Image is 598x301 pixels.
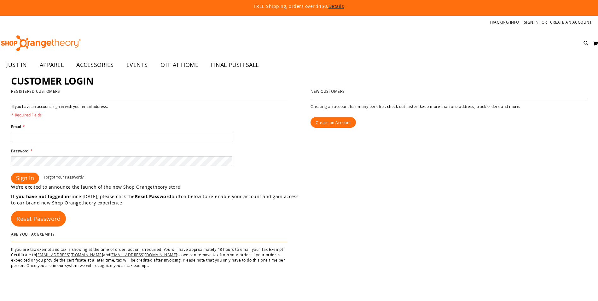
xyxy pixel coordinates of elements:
a: FINAL PUSH SALE [205,58,265,72]
span: * Required Fields [12,112,108,118]
span: Sign In [16,174,34,182]
button: Sign In [11,173,39,184]
legend: If you have an account, sign in with your email address. [11,104,108,118]
p: Creating an account has many benefits: check out faster, keep more than one address, track orders... [311,104,587,109]
a: EVENTS [120,58,154,72]
strong: New Customers [311,89,345,94]
span: Email [11,124,21,129]
a: [EMAIL_ADDRESS][DOMAIN_NAME] [110,252,177,257]
span: Forgot Your Password? [44,174,84,180]
strong: Are You Tax Exempt? [11,232,55,237]
p: If you are tax exempt and tax is showing at the time of order, action is required. You will have ... [11,247,287,269]
a: Create an Account [311,117,356,128]
a: APPAREL [33,58,70,72]
p: FREE Shipping, orders over $150. [110,3,488,9]
strong: If you have not logged in [11,193,69,199]
span: Create an Account [316,120,351,125]
a: [EMAIL_ADDRESS][DOMAIN_NAME] [36,252,103,257]
span: APPAREL [40,58,64,72]
span: FINAL PUSH SALE [211,58,259,72]
a: Tracking Info [489,20,519,25]
a: Reset Password [11,211,66,227]
span: OTF AT HOME [160,58,199,72]
span: ACCESSORIES [76,58,114,72]
p: since [DATE], please click the button below to re-enable your account and gain access to our bran... [11,193,299,206]
strong: Registered Customers [11,89,60,94]
span: Password [11,148,28,154]
a: Forgot Your Password? [44,174,84,180]
span: JUST IN [6,58,27,72]
a: ACCESSORIES [70,58,120,72]
span: Reset Password [16,215,61,222]
a: OTF AT HOME [154,58,205,72]
span: Customer Login [11,74,93,87]
a: Sign In [524,20,539,25]
a: Details [328,3,344,9]
a: Create an Account [550,20,592,25]
strong: Reset Password [135,193,171,199]
span: EVENTS [126,58,148,72]
p: We’re excited to announce the launch of the new Shop Orangetheory store! [11,184,299,190]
